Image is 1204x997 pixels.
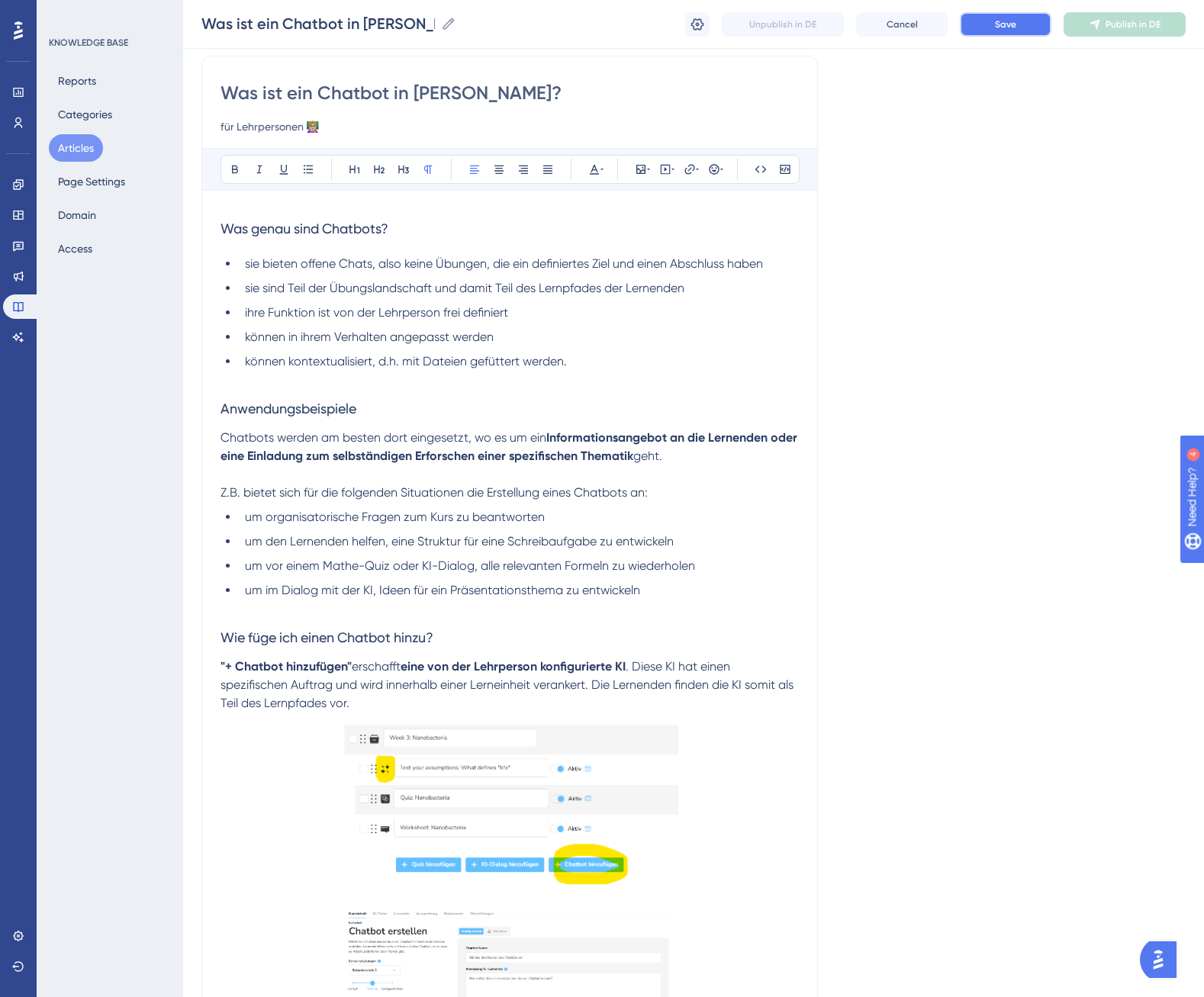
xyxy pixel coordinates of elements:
[49,168,134,195] button: Page Settings
[221,220,388,236] span: Was genau sind Chatbots?
[1140,937,1186,983] iframe: UserGuiding AI Assistant Launcher
[221,485,648,500] span: Z.B. bietet sich für die folgenden Situationen die Erstellung eines Chatbots an:
[36,4,95,22] span: Need Help?
[722,12,844,37] button: Unpublish in DE
[1106,18,1161,31] span: Publish in DE
[960,12,1051,37] button: Save
[352,659,401,674] span: erschafft
[887,18,918,31] span: Cancel
[221,400,356,416] span: Anwendungsbeispiele
[995,18,1016,31] span: Save
[245,305,508,320] span: ihre Funktion ist von der Lehrperson frei definiert
[1064,12,1186,37] button: Publish in DE
[633,449,662,463] span: geht.
[49,67,105,95] button: Reports
[106,8,111,20] div: 4
[221,659,797,710] span: . Diese KI hat einen spezifischen Auftrag und wird innerhalb einer Lerneinheit verankert. Die Ler...
[221,430,546,445] span: Chatbots werden am besten dort eingesetzt, wo es um ein
[245,583,640,597] span: um im Dialog mit der KI, Ideen für ein Präsentationsthema zu entwickeln
[221,629,433,645] span: Wie füge ich einen Chatbot hinzu?
[245,281,684,295] span: sie sind Teil der Übungslandschaft und damit Teil des Lernpfades der Lernenden
[245,510,545,524] span: um organisatorische Fragen zum Kurs zu beantworten
[49,235,101,262] button: Access
[201,13,435,34] input: Article Name
[245,256,763,271] span: sie bieten offene Chats, also keine Übungen, die ein definiertes Ziel und einen Abschluss haben
[245,558,695,573] span: um vor einem Mathe-Quiz oder KI-Dialog, alle relevanten Formeln zu wiederholen
[856,12,948,37] button: Cancel
[221,81,799,105] input: Article Title
[245,534,674,548] span: um den Lernenden helfen, eine Struktur für eine Schreibaufgabe zu entwickeln
[221,659,352,674] strong: "+ Chatbot hinzufügen"
[49,134,103,162] button: Articles
[49,101,121,128] button: Categories
[749,18,816,31] span: Unpublish in DE
[49,37,128,49] div: KNOWLEDGE BASE
[401,659,626,674] strong: eine von der Lehrperson konfigurierte KI
[245,330,494,344] span: können in ihrem Verhalten angepasst werden
[221,117,799,136] input: Article Description
[245,354,567,368] span: können kontextualisiert, d.h. mit Dateien gefüttert werden.
[49,201,105,229] button: Domain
